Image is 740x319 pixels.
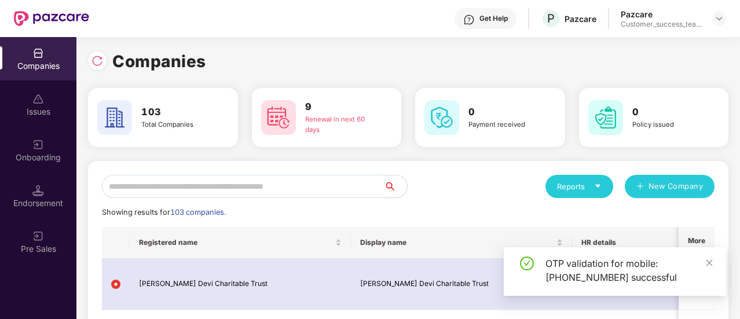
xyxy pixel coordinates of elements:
[468,120,541,130] div: Payment received
[625,175,715,198] button: plusNew Company
[141,120,214,130] div: Total Companies
[170,208,226,217] span: 103 companies.
[97,100,132,135] img: svg+xml;base64,PHN2ZyB4bWxucz0iaHR0cDovL3d3dy53My5vcmcvMjAwMC9zdmciIHdpZHRoPSI2MCIgaGVpZ2h0PSI2MC...
[636,182,644,192] span: plus
[351,227,572,258] th: Display name
[32,139,44,151] img: svg+xml;base64,PHN2ZyB3aWR0aD0iMjAiIGhlaWdodD0iMjAiIHZpZXdCb3g9IjAgMCAyMCAyMCIgZmlsbD0ibm9uZSIgeG...
[305,100,378,115] h3: 9
[621,20,702,29] div: Customer_success_team_lead
[594,182,602,190] span: caret-down
[715,14,724,23] img: svg+xml;base64,PHN2ZyBpZD0iRHJvcGRvd24tMzJ4MzIiIHhtbG5zPSJodHRwOi8vd3d3LnczLm9yZy8yMDAwL3N2ZyIgd2...
[565,13,596,24] div: Pazcare
[360,238,554,247] span: Display name
[130,258,351,310] td: [PERSON_NAME] Devi Charitable Trust
[463,14,475,25] img: svg+xml;base64,PHN2ZyBpZD0iSGVscC0zMngzMiIgeG1sbnM9Imh0dHA6Ly93d3cudzMub3JnLzIwMDAvc3ZnIiB3aWR0aD...
[705,259,713,267] span: close
[139,238,333,247] span: Registered name
[621,9,702,20] div: Pazcare
[111,280,120,289] img: svg+xml;base64,PHN2ZyB4bWxucz0iaHR0cDovL3d3dy53My5vcmcvMjAwMC9zdmciIHdpZHRoPSIxMiIgaGVpZ2h0PSIxMi...
[261,100,296,135] img: svg+xml;base64,PHN2ZyB4bWxucz0iaHR0cDovL3d3dy53My5vcmcvMjAwMC9zdmciIHdpZHRoPSI2MCIgaGVpZ2h0PSI2MC...
[130,227,351,258] th: Registered name
[351,258,572,310] td: [PERSON_NAME] Devi Charitable Trust
[112,49,206,74] h1: Companies
[479,14,508,23] div: Get Help
[32,185,44,196] img: svg+xml;base64,PHN2ZyB3aWR0aD0iMTQuNSIgaGVpZ2h0PSIxNC41IiB2aWV3Qm94PSIwIDAgMTYgMTYiIGZpbGw9Im5vbm...
[649,181,704,192] span: New Company
[545,256,712,284] div: OTP validation for mobile: [PHONE_NUMBER] successful
[632,120,705,130] div: Policy issued
[632,105,705,120] h3: 0
[102,208,226,217] span: Showing results for
[520,256,534,270] span: check-circle
[305,115,378,135] div: Renewal in next 60 days
[572,227,709,258] th: HR details
[383,175,408,198] button: search
[141,105,214,120] h3: 103
[32,47,44,59] img: svg+xml;base64,PHN2ZyBpZD0iQ29tcGFuaWVzIiB4bWxucz0iaHR0cDovL3d3dy53My5vcmcvMjAwMC9zdmciIHdpZHRoPS...
[91,55,103,67] img: svg+xml;base64,PHN2ZyBpZD0iUmVsb2FkLTMyeDMyIiB4bWxucz0iaHR0cDovL3d3dy53My5vcmcvMjAwMC9zdmciIHdpZH...
[679,227,715,258] th: More
[547,12,555,25] span: P
[557,181,602,192] div: Reports
[424,100,459,135] img: svg+xml;base64,PHN2ZyB4bWxucz0iaHR0cDovL3d3dy53My5vcmcvMjAwMC9zdmciIHdpZHRoPSI2MCIgaGVpZ2h0PSI2MC...
[588,100,623,135] img: svg+xml;base64,PHN2ZyB4bWxucz0iaHR0cDovL3d3dy53My5vcmcvMjAwMC9zdmciIHdpZHRoPSI2MCIgaGVpZ2h0PSI2MC...
[468,105,541,120] h3: 0
[383,182,407,191] span: search
[14,11,89,26] img: New Pazcare Logo
[32,93,44,105] img: svg+xml;base64,PHN2ZyBpZD0iSXNzdWVzX2Rpc2FibGVkIiB4bWxucz0iaHR0cDovL3d3dy53My5vcmcvMjAwMC9zdmciIH...
[32,230,44,242] img: svg+xml;base64,PHN2ZyB3aWR0aD0iMjAiIGhlaWdodD0iMjAiIHZpZXdCb3g9IjAgMCAyMCAyMCIgZmlsbD0ibm9uZSIgeG...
